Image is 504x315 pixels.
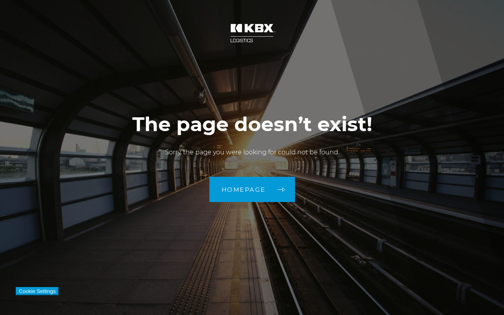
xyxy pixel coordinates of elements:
[222,16,282,50] img: kbx logo
[132,113,372,136] h1: The page doesn’t exist!
[222,187,266,193] span: Homepage
[465,277,504,315] iframe: Chat Widget
[209,177,295,202] a: Homepage arrow arrow
[132,148,372,157] p: Sorry, the page you were looking for could not be found.
[16,287,59,295] button: Cookie Settings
